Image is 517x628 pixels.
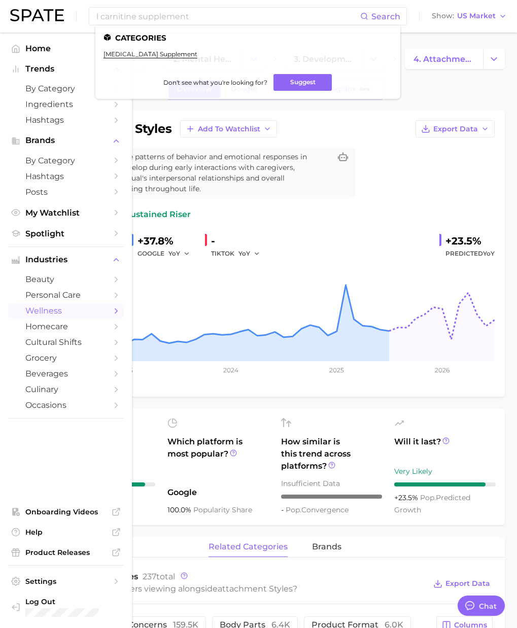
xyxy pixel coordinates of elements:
[429,10,509,23] button: ShowUS Market
[8,525,124,540] a: Help
[445,579,490,588] span: Export Data
[8,574,124,589] a: Settings
[115,208,191,221] span: sustained riser
[10,9,64,21] img: SPATE
[8,350,124,366] a: grocery
[394,436,496,460] span: Will it last?
[329,366,344,374] tspan: 2025
[286,505,301,514] abbr: popularity index
[8,287,124,303] a: personal care
[371,12,400,21] span: Search
[25,44,107,53] span: Home
[416,120,495,137] button: Export Data
[394,465,496,477] div: Very Likely
[8,303,124,319] a: wellness
[8,381,124,397] a: culinary
[8,397,124,413] a: occasions
[25,400,107,410] span: occasions
[25,274,107,284] span: beauty
[25,306,107,316] span: wellness
[143,572,175,581] span: total
[431,577,493,591] button: Export Data
[137,233,197,249] div: +37.8%
[8,594,124,620] a: Log out. Currently logged in with e-mail yumi.toki@spate.nyc.
[8,226,124,241] a: Spotlight
[238,249,250,258] span: YoY
[25,208,107,218] span: My Watchlist
[273,74,332,91] button: Suggest
[25,156,107,165] span: by Category
[25,507,107,516] span: Onboarding Videos
[25,99,107,109] span: Ingredients
[312,542,341,551] span: brands
[25,115,107,125] span: Hashtags
[25,597,116,606] span: Log Out
[25,84,107,93] span: by Category
[25,187,107,197] span: Posts
[223,366,238,374] tspan: 2024
[432,13,454,19] span: Show
[25,290,107,300] span: personal care
[420,493,436,502] abbr: popularity index
[281,505,286,514] span: -
[25,353,107,363] span: grocery
[25,528,107,537] span: Help
[168,248,190,260] button: YoY
[435,366,450,374] tspan: 2026
[167,436,269,481] span: Which platform is most popular?
[483,250,495,257] span: YoY
[104,50,197,58] a: [MEDICAL_DATA] supplement
[25,577,107,586] span: Settings
[211,233,267,249] div: -
[445,248,495,260] span: Predicted
[445,233,495,249] div: +23.5%
[118,366,133,374] tspan: 2023
[413,54,474,64] span: 4. attachment styles
[281,436,383,472] span: How similar is this trend across platforms?
[394,493,470,514] span: predicted growth
[25,171,107,181] span: Hashtags
[25,337,107,347] span: cultural shifts
[433,125,478,133] span: Export Data
[8,153,124,168] a: by Category
[209,542,288,551] span: related categories
[25,136,107,145] span: Brands
[8,319,124,334] a: homecare
[25,229,107,238] span: Spotlight
[8,168,124,184] a: Hashtags
[55,152,331,194] span: Attachment styles are patterns of behavior and emotional responses in relationships that develop ...
[8,133,124,148] button: Brands
[180,120,277,137] button: Add to Watchlist
[211,248,267,260] div: TIKTOK
[95,8,360,25] input: Search here for a brand, industry, or ingredient
[483,49,505,69] button: Change Category
[193,505,252,514] span: popularity share
[167,486,269,499] span: Google
[25,322,107,331] span: homecare
[25,369,107,378] span: beverages
[25,64,107,74] span: Trends
[8,545,124,560] a: Product Releases
[394,482,496,486] div: 9 / 10
[8,112,124,128] a: Hashtags
[137,248,197,260] div: GOOGLE
[25,385,107,394] span: culinary
[143,572,156,581] span: 237
[8,366,124,381] a: beverages
[281,495,383,499] div: – / 10
[457,13,496,19] span: US Market
[25,255,107,264] span: Industries
[8,41,124,56] a: Home
[168,249,180,258] span: YoY
[8,334,124,350] a: cultural shifts
[8,81,124,96] a: by Category
[218,584,293,594] span: attachment styles
[8,504,124,519] a: Onboarding Videos
[104,33,392,42] li: Categories
[8,61,124,77] button: Trends
[163,79,267,86] span: Don't see what you're looking for?
[25,548,107,557] span: Product Releases
[8,252,124,267] button: Industries
[8,184,124,200] a: Posts
[281,477,383,490] div: Insufficient Data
